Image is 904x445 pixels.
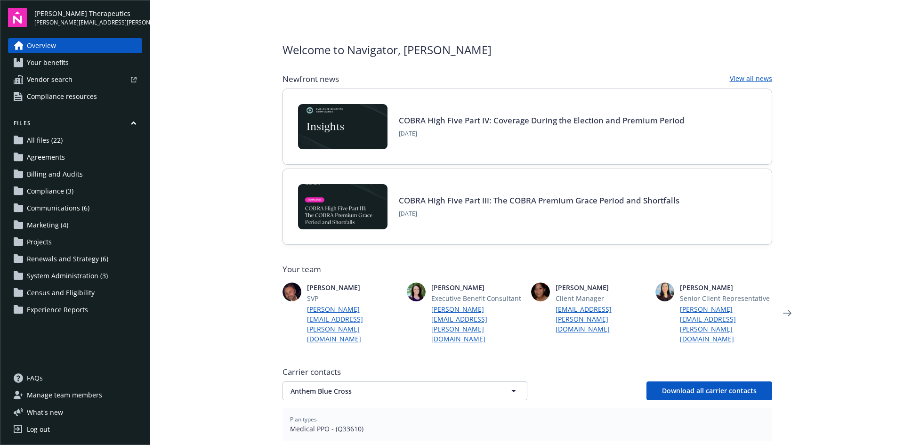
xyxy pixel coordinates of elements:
[431,304,524,344] a: [PERSON_NAME][EMAIL_ADDRESS][PERSON_NAME][DOMAIN_NAME]
[27,72,73,87] span: Vendor search
[282,381,527,400] button: Anthem Blue Cross
[282,283,301,301] img: photo
[8,167,142,182] a: Billing and Audits
[531,283,550,301] img: photo
[27,150,65,165] span: Agreements
[27,218,68,233] span: Marketing (4)
[27,388,102,403] span: Manage team members
[8,302,142,317] a: Experience Reports
[27,302,88,317] span: Experience Reports
[556,283,648,292] span: [PERSON_NAME]
[34,18,142,27] span: [PERSON_NAME][EMAIL_ADDRESS][PERSON_NAME][DOMAIN_NAME]
[8,407,78,417] button: What's new
[431,293,524,303] span: Executive Benefit Consultant
[8,251,142,267] a: Renewals and Strategy (6)
[27,89,97,104] span: Compliance resources
[27,422,50,437] div: Log out
[399,195,679,206] a: COBRA High Five Part III: The COBRA Premium Grace Period and Shortfalls
[27,184,73,199] span: Compliance (3)
[291,386,486,396] span: Anthem Blue Cross
[307,304,399,344] a: [PERSON_NAME][EMAIL_ADDRESS][PERSON_NAME][DOMAIN_NAME]
[399,115,685,126] a: COBRA High Five Part IV: Coverage During the Election and Premium Period
[307,293,399,303] span: SVP
[399,210,679,218] span: [DATE]
[8,72,142,87] a: Vendor search
[8,235,142,250] a: Projects
[8,38,142,53] a: Overview
[8,268,142,283] a: System Administration (3)
[680,293,772,303] span: Senior Client Representative
[27,285,95,300] span: Census and Eligibility
[27,251,108,267] span: Renewals and Strategy (6)
[8,388,142,403] a: Manage team members
[680,283,772,292] span: [PERSON_NAME]
[556,293,648,303] span: Client Manager
[431,283,524,292] span: [PERSON_NAME]
[662,386,757,395] span: Download all carrier contacts
[780,306,795,321] a: Next
[27,133,63,148] span: All files (22)
[646,381,772,400] button: Download all carrier contacts
[8,371,142,386] a: FAQs
[8,285,142,300] a: Census and Eligibility
[8,8,27,27] img: navigator-logo.svg
[298,104,387,149] img: Card Image - EB Compliance Insights.png
[282,73,339,85] span: Newfront news
[282,264,772,275] span: Your team
[27,167,83,182] span: Billing and Audits
[8,133,142,148] a: All files (22)
[655,283,674,301] img: photo
[27,268,108,283] span: System Administration (3)
[307,283,399,292] span: [PERSON_NAME]
[556,304,648,334] a: [EMAIL_ADDRESS][PERSON_NAME][DOMAIN_NAME]
[27,55,69,70] span: Your benefits
[8,150,142,165] a: Agreements
[34,8,142,18] span: [PERSON_NAME] Therapeutics
[407,283,426,301] img: photo
[27,201,89,216] span: Communications (6)
[34,8,142,27] button: [PERSON_NAME] Therapeutics[PERSON_NAME][EMAIL_ADDRESS][PERSON_NAME][DOMAIN_NAME]
[680,304,772,344] a: [PERSON_NAME][EMAIL_ADDRESS][PERSON_NAME][DOMAIN_NAME]
[8,201,142,216] a: Communications (6)
[282,366,772,378] span: Carrier contacts
[8,119,142,131] button: Files
[8,55,142,70] a: Your benefits
[8,218,142,233] a: Marketing (4)
[27,407,63,417] span: What ' s new
[27,38,56,53] span: Overview
[27,371,43,386] span: FAQs
[399,129,685,138] span: [DATE]
[290,424,765,434] span: Medical PPO - (Q33610)
[8,89,142,104] a: Compliance resources
[27,235,52,250] span: Projects
[730,73,772,85] a: View all news
[290,415,765,424] span: Plan types
[282,41,492,58] span: Welcome to Navigator , [PERSON_NAME]
[8,184,142,199] a: Compliance (3)
[298,184,387,229] img: BLOG-Card Image - Compliance - COBRA High Five Pt 3 - 09-03-25.jpg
